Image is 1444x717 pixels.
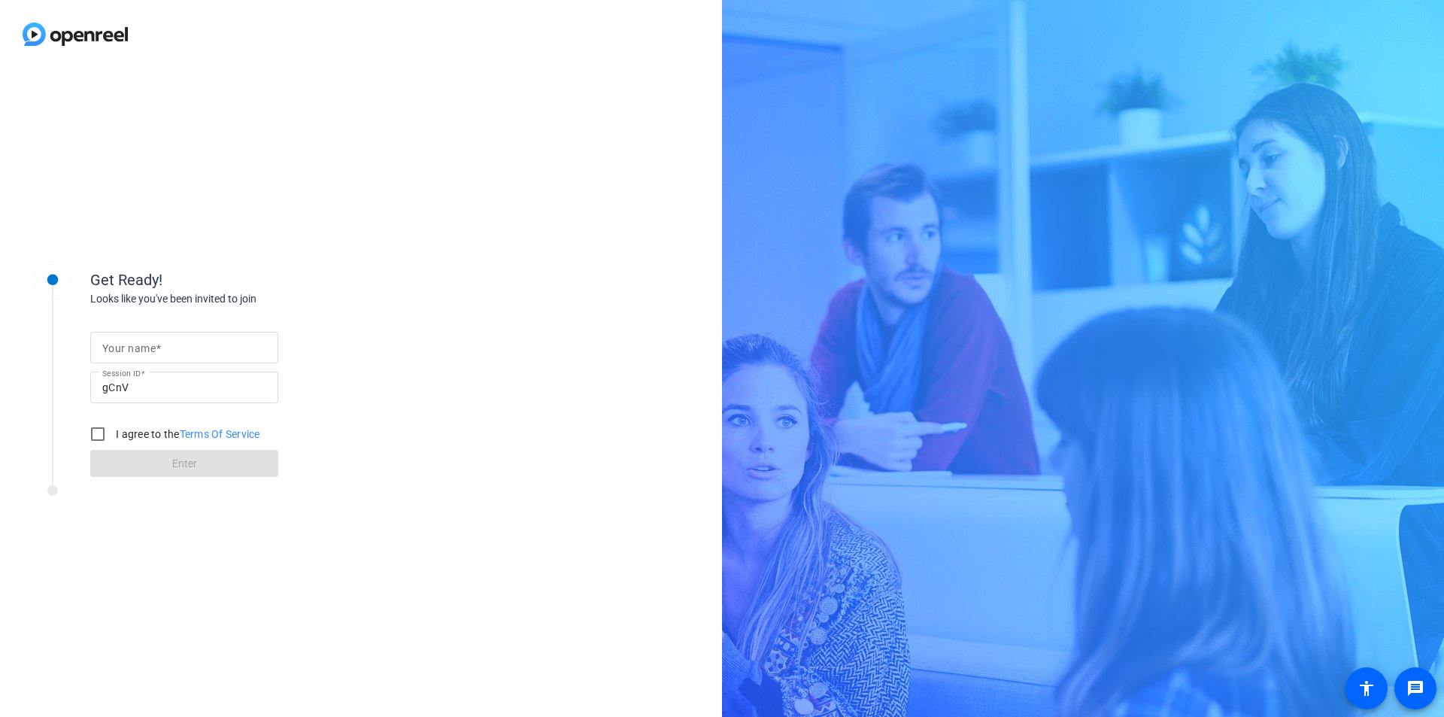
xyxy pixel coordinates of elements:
[1358,679,1376,697] mat-icon: accessibility
[1406,679,1424,697] mat-icon: message
[180,428,260,440] a: Terms Of Service
[113,427,260,442] label: I agree to the
[90,269,391,291] div: Get Ready!
[102,342,156,354] mat-label: Your name
[102,369,141,378] mat-label: Session ID
[90,291,391,307] div: Looks like you've been invited to join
